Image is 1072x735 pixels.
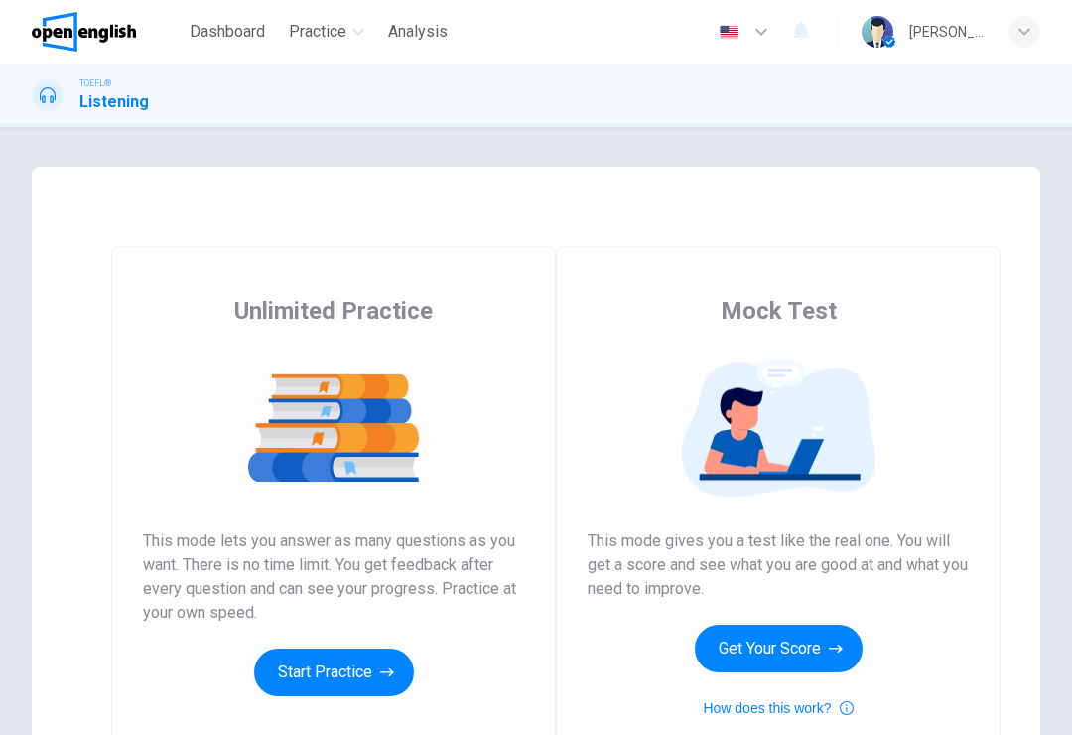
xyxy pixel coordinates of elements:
span: Practice [289,20,346,44]
h1: Listening [79,90,149,114]
a: OpenEnglish logo [32,12,182,52]
button: Get Your Score [695,625,863,672]
img: OpenEnglish logo [32,12,136,52]
button: Practice [281,14,372,50]
div: [PERSON_NAME] [909,20,985,44]
button: How does this work? [703,696,853,720]
button: Start Practice [254,649,414,696]
button: Dashboard [182,14,273,50]
span: This mode lets you answer as many questions as you want. There is no time limit. You get feedback... [143,529,524,625]
img: en [717,25,741,40]
span: This mode gives you a test like the real one. You will get a score and see what you are good at a... [588,529,969,601]
span: Analysis [388,20,448,44]
button: Analysis [380,14,456,50]
img: Profile picture [862,16,893,48]
span: Mock Test [721,295,837,327]
span: TOEFL® [79,76,111,90]
span: Unlimited Practice [234,295,433,327]
span: Dashboard [190,20,265,44]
